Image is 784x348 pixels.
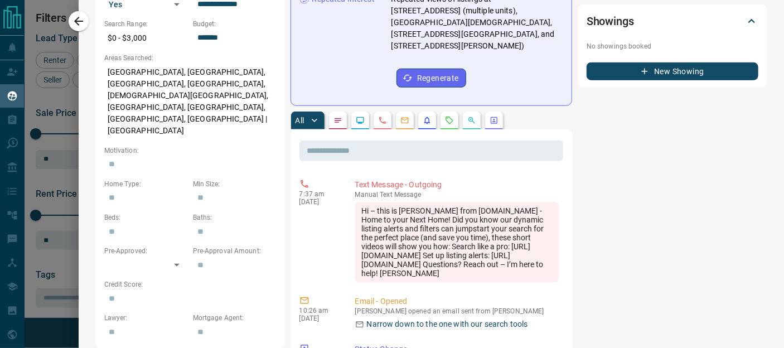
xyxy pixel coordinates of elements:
svg: Lead Browsing Activity [356,116,365,125]
p: Lawyer: [104,313,187,323]
p: 7:37 am [299,190,338,198]
p: Text Message - Outgoing [355,179,559,191]
p: [DATE] [299,198,338,206]
p: Credit Score: [104,279,276,289]
p: 10:26 am [299,307,338,315]
p: Text Message [355,191,559,199]
p: Search Range: [104,19,187,29]
svg: Emails [400,116,409,125]
p: Budget: [193,19,276,29]
p: [PERSON_NAME] opened an email sent from [PERSON_NAME] [355,307,559,315]
svg: Requests [445,116,454,125]
p: [DATE] [299,315,338,322]
svg: Listing Alerts [423,116,432,125]
div: Hi – this is [PERSON_NAME] from [DOMAIN_NAME] - Home to your Next Home! Did you know our dynamic ... [355,202,559,282]
span: manual [355,191,379,199]
button: Regenerate [396,69,466,88]
p: Min Size: [193,179,276,189]
p: Pre-Approval Amount: [193,246,276,256]
svg: Calls [378,116,387,125]
p: Email - Opened [355,296,559,307]
p: Baths: [193,212,276,223]
p: $0 - $3,000 [104,29,187,47]
svg: Opportunities [467,116,476,125]
p: Mortgage Agent: [193,313,276,323]
p: Motivation: [104,146,276,156]
p: Narrow down to the one with our search tools [367,318,528,330]
svg: Agent Actions [490,116,499,125]
button: New Showing [587,62,758,80]
p: Home Type: [104,179,187,189]
p: [GEOGRAPHIC_DATA], [GEOGRAPHIC_DATA], [GEOGRAPHIC_DATA], [GEOGRAPHIC_DATA], [DEMOGRAPHIC_DATA][GE... [104,63,276,140]
p: Areas Searched: [104,53,276,63]
svg: Notes [333,116,342,125]
h2: Showings [587,12,634,30]
p: Pre-Approved: [104,246,187,256]
p: Beds: [104,212,187,223]
div: Showings [587,8,758,35]
p: No showings booked [587,41,758,51]
p: All [296,117,304,124]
